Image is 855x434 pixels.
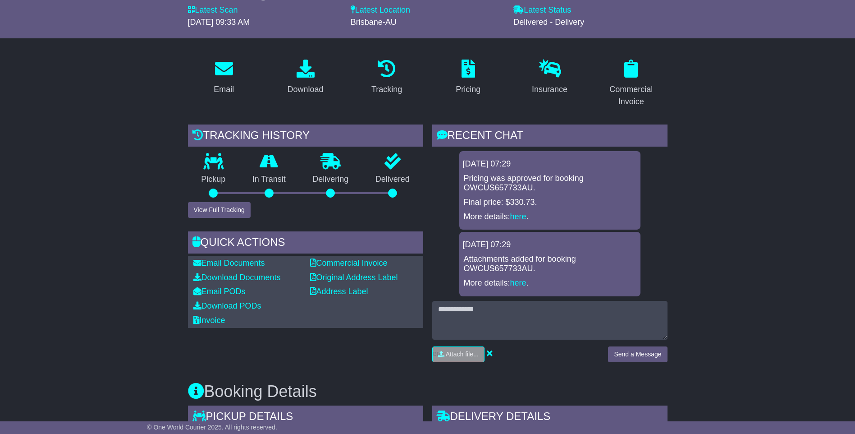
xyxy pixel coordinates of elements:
div: Tracking history [188,125,423,149]
div: [DATE] 07:29 [463,240,637,250]
a: Email PODs [193,287,246,296]
a: Commercial Invoice [310,259,388,268]
a: here [510,278,526,287]
p: Pickup [188,175,239,185]
div: [DATE] 07:29 [463,159,637,169]
div: Delivery Details [432,406,668,430]
a: Commercial Invoice [595,56,668,111]
p: Attachments added for booking OWCUS657733AU. [464,254,636,274]
div: Tracking [371,83,402,96]
div: Pickup Details [188,406,423,430]
label: Latest Location [351,5,410,15]
p: More details: . [464,278,636,288]
a: Invoice [193,316,225,325]
a: Insurance [526,56,573,99]
a: Email [208,56,240,99]
p: Pricing was approved for booking OWCUS657733AU. [464,174,636,193]
button: View Full Tracking [188,202,251,218]
a: Address Label [310,287,368,296]
a: Tracking [366,56,408,99]
div: Pricing [456,83,480,96]
div: Download [287,83,323,96]
div: Quick Actions [188,231,423,256]
p: In Transit [239,175,299,185]
label: Latest Status [513,5,571,15]
a: Download Documents [193,273,281,282]
p: More details: . [464,212,636,222]
span: Delivered - Delivery [513,18,584,27]
a: Download PODs [193,301,261,310]
div: RECENT CHAT [432,125,668,149]
div: Email [214,83,234,96]
p: Delivered [362,175,423,185]
p: Final price: $330.73. [464,198,636,208]
a: here [510,212,526,221]
div: Insurance [532,83,567,96]
button: Send a Message [608,346,667,362]
p: Delivering [299,175,362,185]
h3: Booking Details [188,383,668,401]
span: [DATE] 09:33 AM [188,18,250,27]
a: Original Address Label [310,273,398,282]
a: Pricing [450,56,486,99]
div: Commercial Invoice [601,83,662,108]
a: Email Documents [193,259,265,268]
label: Latest Scan [188,5,238,15]
span: Brisbane-AU [351,18,397,27]
span: © One World Courier 2025. All rights reserved. [147,424,277,431]
a: Download [281,56,329,99]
